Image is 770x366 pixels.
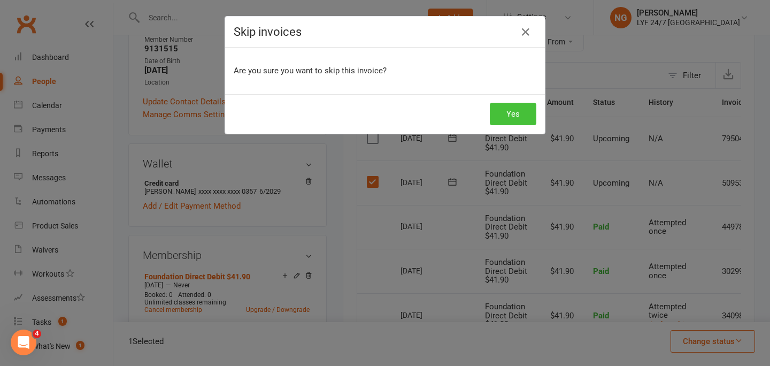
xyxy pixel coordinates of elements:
[490,103,536,125] button: Yes
[33,330,41,338] span: 4
[234,25,536,39] h4: Skip invoices
[517,24,534,41] button: Close
[11,330,36,355] iframe: Intercom live chat
[234,66,387,75] span: Are you sure you want to skip this invoice?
